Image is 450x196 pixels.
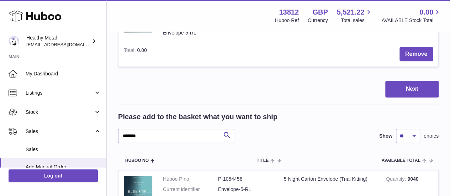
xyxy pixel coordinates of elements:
[26,70,101,77] span: My Dashboard
[26,128,94,135] span: Sales
[308,17,328,24] div: Currency
[9,36,19,47] img: internalAdmin-13812@internal.huboo.com
[26,164,101,170] span: Add Manual Order
[385,81,439,97] button: Next
[419,7,433,17] span: 0.00
[381,7,441,24] a: 0.00 AVAILABLE Stock Total
[218,186,273,193] dd: Envelope-5-RL
[275,17,299,24] div: Huboo Ref
[279,7,299,17] strong: 13812
[379,133,392,139] label: Show
[382,158,420,163] span: AVAILABLE Total
[337,7,373,24] a: 5,521.22 Total sales
[163,176,218,182] dt: Huboo P no
[26,90,94,96] span: Listings
[163,30,201,36] div: Envelope-5-RL
[26,42,105,47] span: [EMAIL_ADDRESS][DOMAIN_NAME]
[137,47,147,53] span: 0.00
[26,146,101,153] span: Sales
[386,176,407,184] strong: Quantity
[26,35,90,48] div: Healthy Metal
[163,186,218,193] dt: Current identifier
[124,47,137,55] label: Total
[118,112,277,122] h2: Please add to the basket what you want to ship
[125,158,149,163] span: Huboo no
[381,17,441,24] span: AVAILABLE Stock Total
[424,133,439,139] span: entries
[399,47,433,62] button: Remove
[337,7,365,17] span: 5,521.22
[26,109,94,116] span: Stock
[341,17,372,24] span: Total sales
[257,158,269,163] span: Title
[312,7,328,17] strong: GBP
[218,176,273,182] dd: P-1054458
[9,169,98,182] a: Log out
